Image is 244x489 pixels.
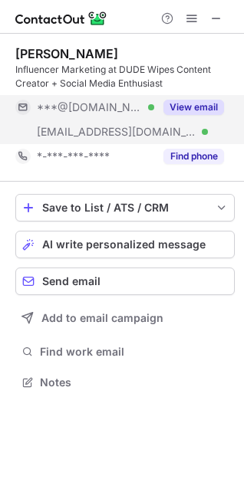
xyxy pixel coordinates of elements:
div: Influencer Marketing at DUDE Wipes Content Creator + Social Media Enthusiast [15,63,235,90]
span: Find work email [40,345,229,359]
span: Add to email campaign [41,312,163,324]
div: Save to List / ATS / CRM [42,202,208,214]
span: Send email [42,275,101,287]
img: ContactOut v5.3.10 [15,9,107,28]
button: Notes [15,372,235,393]
span: ***@[DOMAIN_NAME] [37,100,143,114]
button: Reveal Button [163,100,224,115]
div: [PERSON_NAME] [15,46,118,61]
span: Notes [40,376,229,389]
button: Reveal Button [163,149,224,164]
button: Find work email [15,341,235,363]
button: save-profile-one-click [15,194,235,222]
span: AI write personalized message [42,238,206,251]
button: Send email [15,267,235,295]
button: Add to email campaign [15,304,235,332]
span: [EMAIL_ADDRESS][DOMAIN_NAME] [37,125,196,139]
button: AI write personalized message [15,231,235,258]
